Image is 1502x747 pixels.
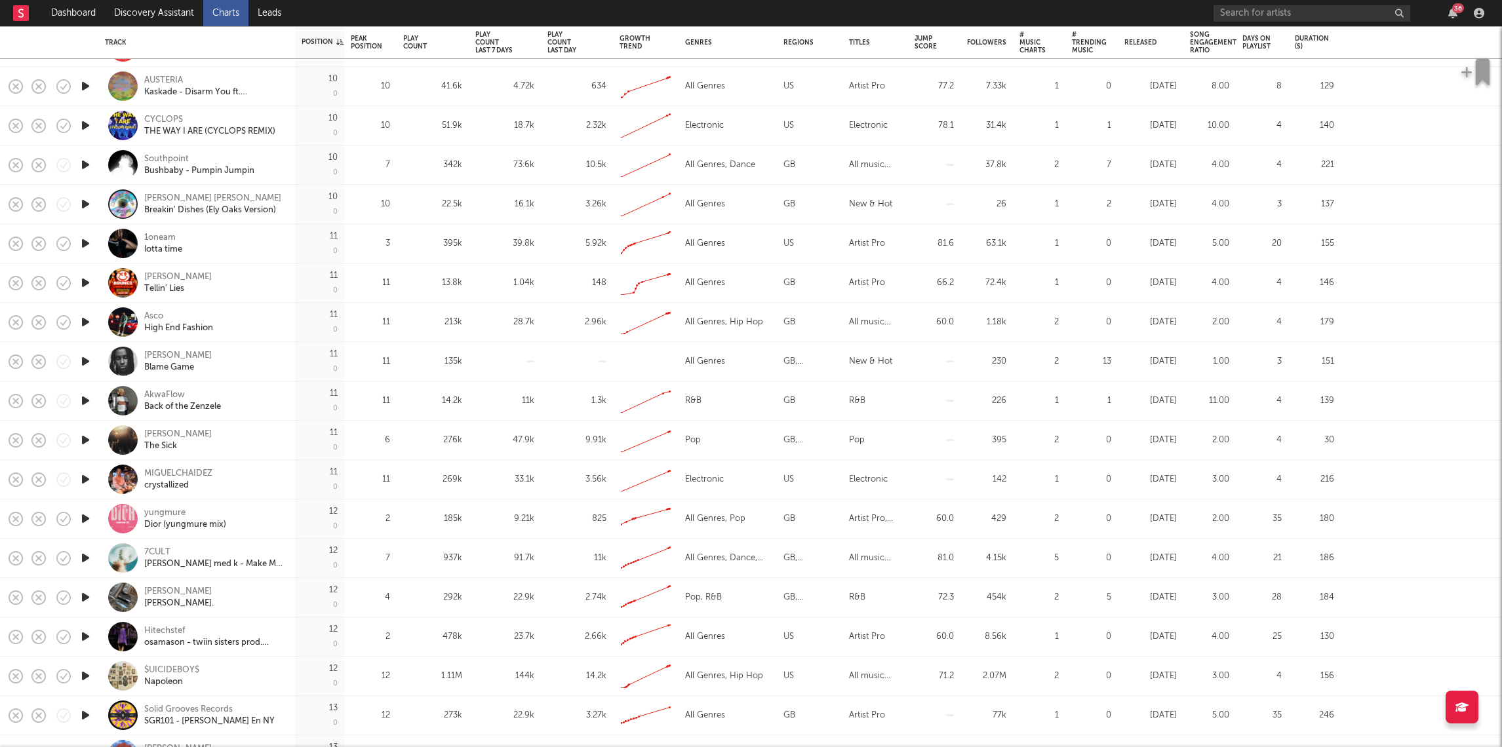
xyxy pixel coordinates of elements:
div: 213k [403,315,462,330]
div: 454k [967,590,1006,605]
div: # Trending Music [1072,31,1107,54]
div: 22.9k [475,590,534,605]
div: [DATE] [1124,118,1177,134]
div: 11 [351,472,390,488]
div: 10 [328,153,338,162]
div: [DATE] [1124,511,1177,527]
div: 0 [333,130,338,137]
a: [PERSON_NAME]Tellin' Lies [144,271,212,295]
div: 4.00 [1190,157,1229,173]
div: 0 [333,169,338,176]
div: 66.2 [915,275,954,291]
div: Breakin' Dishes (Ely Oaks Version) [144,204,276,216]
div: 7.33k [967,79,1006,94]
div: MIGUELCHAIDEZ [144,468,212,480]
div: 14.2k [403,393,462,409]
div: 2 [1019,432,1059,448]
div: 4.15k [967,550,1006,566]
div: All Genres, Pop [685,511,745,527]
div: 73.6k [475,157,534,173]
div: All Genres [685,354,725,370]
div: $UICIDEBOY$ [144,664,199,676]
div: 11k [547,550,606,566]
div: 4 [1242,393,1282,409]
div: Followers [967,39,1006,47]
div: 1 [1019,472,1059,488]
div: GB, [GEOGRAPHIC_DATA] [783,590,872,605]
div: 28.7k [475,315,534,330]
div: [DATE] [1124,472,1177,488]
div: 7 [1072,157,1111,173]
div: US [783,472,794,488]
div: Pop [685,432,701,448]
div: All Genres [685,629,725,645]
div: 3 [351,236,390,252]
div: 81.6 [915,236,954,252]
div: 0 [1072,275,1111,291]
div: 429 [967,511,1006,527]
div: [DATE] [1124,590,1177,605]
div: [DATE] [1124,157,1177,173]
div: 8.00 [1190,79,1229,94]
div: [DATE] [1124,550,1177,566]
div: 5.92k [547,236,606,252]
div: 7CULT [144,546,285,558]
div: 77.2 [915,79,954,94]
div: 23.7k [475,629,534,645]
div: Hitechstef [144,625,285,637]
input: Search for artists [1214,5,1410,22]
div: 937k [403,550,462,566]
div: 1.04k [475,275,534,291]
div: 1.3k [547,393,606,409]
div: lotta time [144,244,182,256]
div: crystallized [144,480,189,491]
div: 2 [351,629,390,645]
div: 11 [330,429,338,437]
div: 0 [1072,236,1111,252]
div: 4 [1242,315,1282,330]
div: AUSTERIA [144,75,285,86]
div: Regions [783,39,829,47]
div: 0 [333,208,338,216]
div: 1.00 [1190,354,1229,370]
div: [PERSON_NAME]. [144,598,214,609]
div: R&B [849,393,865,409]
div: 5 [1019,550,1059,566]
div: 11 [330,271,338,280]
div: 0 [333,405,338,412]
div: 2 [1019,354,1059,370]
div: 35 [1242,511,1282,527]
div: 11 [330,468,338,476]
div: 137 [1295,197,1334,212]
div: 11 [351,275,390,291]
div: 825 [547,511,606,527]
div: AkwaFlow [144,389,185,401]
div: [PERSON_NAME] [PERSON_NAME] [144,193,281,204]
div: [PERSON_NAME] [144,350,212,362]
div: 151 [1295,354,1334,370]
div: 0 [333,90,338,98]
button: 36 [1448,8,1457,18]
div: 2 [1019,590,1059,605]
div: 269k [403,472,462,488]
div: 5 [1072,590,1111,605]
div: 342k [403,157,462,173]
div: Play Count Last 7 Days [475,31,515,54]
div: [DATE] [1124,197,1177,212]
div: All Genres [685,197,725,212]
div: 0 [1072,315,1111,330]
div: 2.00 [1190,511,1229,527]
a: [PERSON_NAME][PERSON_NAME]. [144,586,214,609]
div: 155 [1295,236,1334,252]
div: 292k [403,590,462,605]
div: 2 [1072,197,1111,212]
div: 72.3 [915,590,954,605]
div: 0 [333,484,338,491]
div: Jump Score [915,35,937,50]
div: The Sick [144,440,177,452]
div: Dior (yungmure mix) [144,519,226,531]
div: 10 [328,193,338,201]
div: Growth Trend [620,35,652,50]
div: 3.26k [547,197,606,212]
a: AscoHigh End Fashion [144,311,213,334]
